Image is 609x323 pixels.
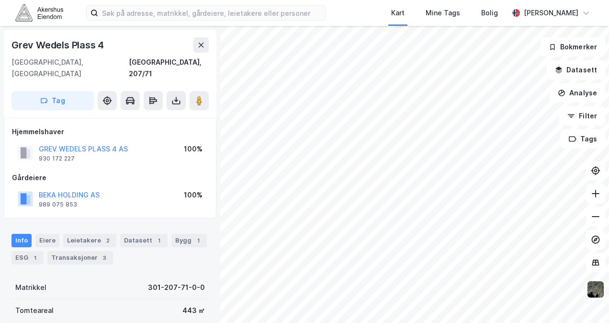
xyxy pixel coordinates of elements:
div: 100% [184,143,203,155]
div: 1 [154,236,164,245]
div: 100% [184,189,203,201]
div: 2 [103,236,113,245]
div: Mine Tags [426,7,460,19]
img: akershus-eiendom-logo.9091f326c980b4bce74ccdd9f866810c.svg [15,4,63,21]
button: Filter [559,106,605,126]
div: Leietakere [63,234,116,247]
div: 3 [100,253,109,263]
div: Bolig [481,7,498,19]
div: Datasett [120,234,168,247]
div: [GEOGRAPHIC_DATA], 207/71 [129,57,209,80]
div: Bygg [171,234,207,247]
div: Gårdeiere [12,172,208,184]
div: [GEOGRAPHIC_DATA], [GEOGRAPHIC_DATA] [11,57,129,80]
button: Tags [561,129,605,149]
div: Kontrollprogram for chat [561,277,609,323]
div: 989 075 853 [39,201,77,208]
div: Tomteareal [15,305,54,316]
div: Kart [391,7,405,19]
div: 930 172 227 [39,155,75,162]
div: 301-207-71-0-0 [148,282,205,293]
div: [PERSON_NAME] [524,7,578,19]
button: Tag [11,91,94,110]
button: Datasett [547,60,605,80]
button: Bokmerker [541,37,605,57]
div: 1 [30,253,40,263]
div: Eiere [35,234,59,247]
div: Grev Wedels Plass 4 [11,37,106,53]
div: Hjemmelshaver [12,126,208,138]
button: Analyse [550,83,605,103]
div: Transaksjoner [47,251,113,265]
input: Søk på adresse, matrikkel, gårdeiere, leietakere eller personer [98,6,326,20]
div: Matrikkel [15,282,46,293]
div: ESG [11,251,44,265]
iframe: Chat Widget [561,277,609,323]
div: Info [11,234,32,247]
div: 1 [193,236,203,245]
div: 443 ㎡ [182,305,205,316]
